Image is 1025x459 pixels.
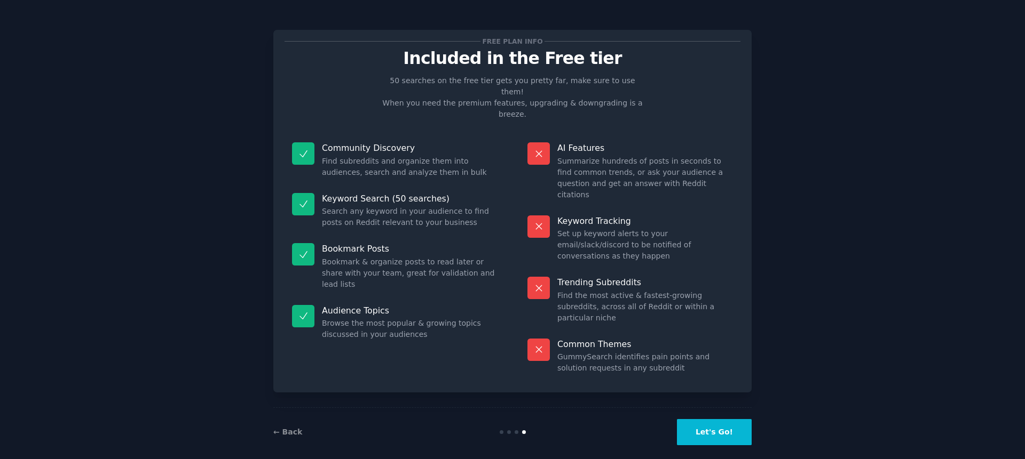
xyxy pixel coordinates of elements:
[322,256,498,290] dd: Bookmark & organize posts to read later or share with your team, great for validation and lead lists
[557,156,733,200] dd: Summarize hundreds of posts in seconds to find common trends, or ask your audience a question and...
[557,351,733,374] dd: GummySearch identifies pain points and solution requests in any subreddit
[322,193,498,204] p: Keyword Search (50 searches)
[322,156,498,178] dd: Find subreddits and organize them into audiences, search and analyze them in bulk
[285,49,740,68] p: Included in the Free tier
[557,142,733,154] p: AI Features
[322,305,498,316] p: Audience Topics
[557,290,733,324] dd: Find the most active & fastest-growing subreddits, across all of Reddit or within a particular niche
[322,142,498,154] p: Community Discovery
[322,206,498,228] dd: Search any keyword in your audience to find posts on Reddit relevant to your business
[557,215,733,227] p: Keyword Tracking
[557,228,733,262] dd: Set up keyword alerts to your email/slack/discord to be notified of conversations as they happen
[480,36,545,47] span: Free plan info
[557,339,733,350] p: Common Themes
[322,318,498,340] dd: Browse the most popular & growing topics discussed in your audiences
[677,419,752,445] button: Let's Go!
[557,277,733,288] p: Trending Subreddits
[378,75,647,120] p: 50 searches on the free tier gets you pretty far, make sure to use them! When you need the premiu...
[322,243,498,254] p: Bookmark Posts
[273,428,302,436] a: ← Back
